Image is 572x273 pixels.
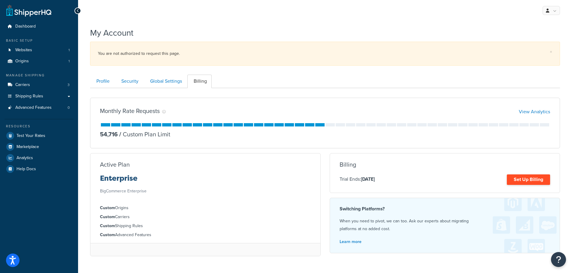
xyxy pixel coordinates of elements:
[17,133,45,138] span: Test Your Rates
[100,205,115,211] strong: Custom
[68,105,70,110] span: 0
[119,130,121,139] span: /
[340,205,550,212] h4: Switching Platforms?
[100,188,147,194] small: BigCommerce Enterprise
[17,167,36,172] span: Help Docs
[100,161,130,168] h3: Active Plan
[15,94,43,99] span: Shipping Rules
[17,156,33,161] span: Analytics
[187,75,212,88] a: Billing
[5,21,74,32] a: Dashboard
[340,175,375,183] p: Trial Ends:
[507,174,550,185] a: Set Up Billing
[5,45,74,56] li: Websites
[5,45,74,56] a: Websites 1
[15,105,52,110] span: Advanced Features
[100,108,160,114] h3: Monthly Rate Requests
[15,82,30,88] span: Carriers
[5,79,74,91] li: Carriers
[68,82,70,88] span: 3
[100,174,147,187] h3: Enterprise
[551,252,566,267] button: Open Resource Center
[5,124,74,129] div: Resources
[100,130,118,138] p: 54,716
[118,130,170,138] p: Custom Plan Limit
[15,24,36,29] span: Dashboard
[6,4,51,16] a: ShipperHQ Home
[90,75,114,88] a: Profile
[15,48,32,53] span: Websites
[340,239,362,245] a: Learn more
[100,232,311,238] li: Advanced Features
[361,176,375,182] strong: [DATE]
[144,75,187,88] a: Global Settings
[5,141,74,152] a: Marketplace
[5,130,74,141] a: Test Your Rates
[68,59,70,64] span: 1
[100,223,115,229] strong: Custom
[115,75,143,88] a: Security
[15,59,29,64] span: Origins
[5,102,74,113] li: Advanced Features
[340,161,356,168] h3: Billing
[5,102,74,113] a: Advanced Features 0
[90,27,133,39] h1: My Account
[68,48,70,53] span: 1
[519,108,550,115] a: View Analytics
[98,49,552,58] div: You are not authorized to request this page.
[5,38,74,43] div: Basic Setup
[550,49,552,54] a: ×
[100,223,311,229] li: Shipping Rules
[340,217,550,233] p: When you need to pivot, we can too. Ask our experts about migrating platforms at no added cost.
[100,214,115,220] strong: Custom
[5,73,74,78] div: Manage Shipping
[5,91,74,102] a: Shipping Rules
[5,153,74,163] a: Analytics
[100,214,311,220] li: Carriers
[17,144,39,150] span: Marketplace
[100,205,311,211] li: Origins
[100,232,115,238] strong: Custom
[5,56,74,67] li: Origins
[5,164,74,174] a: Help Docs
[5,79,74,91] a: Carriers 3
[5,56,74,67] a: Origins 1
